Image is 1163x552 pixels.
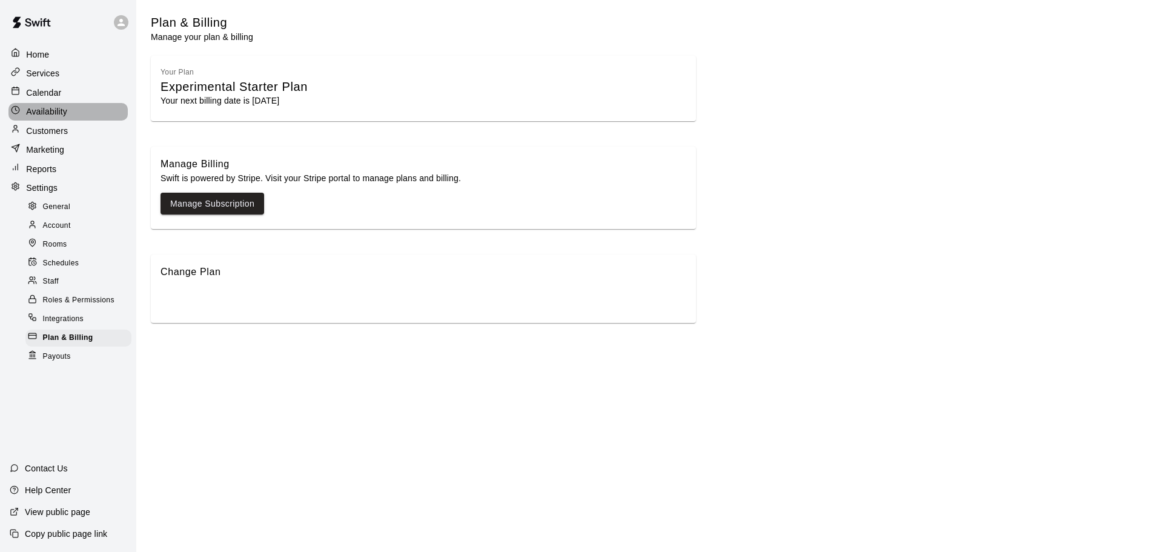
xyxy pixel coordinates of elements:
[25,462,68,474] p: Contact Us
[161,264,686,280] div: Change Plan
[151,31,253,43] p: Manage your plan & billing
[43,201,71,213] span: General
[43,332,93,344] span: Plan & Billing
[25,218,131,234] div: Account
[25,330,131,347] div: Plan & Billing
[25,291,136,310] a: Roles & Permissions
[26,163,56,175] p: Reports
[161,95,686,107] p: Your next billing date is [DATE]
[161,68,194,76] span: Your Plan
[25,528,107,540] p: Copy public page link
[43,294,114,307] span: Roles & Permissions
[26,125,68,137] p: Customers
[25,328,136,347] a: Plan & Billing
[8,160,128,178] a: Reports
[25,235,136,254] a: Rooms
[25,348,131,365] div: Payouts
[25,311,131,328] div: Integrations
[8,179,128,196] a: Settings
[25,310,136,329] a: Integrations
[170,196,254,211] a: Manage Subscription
[25,254,136,273] a: Schedules
[25,198,136,217] a: General
[25,484,71,496] p: Help Center
[25,199,131,216] div: General
[43,220,71,232] span: Account
[26,182,58,194] p: Settings
[26,105,67,118] p: Availability
[43,313,84,325] span: Integrations
[25,236,131,253] div: Rooms
[161,193,264,215] button: Manage Subscription
[161,156,686,172] div: Manage Billing
[25,273,136,291] a: Staff
[26,87,61,99] p: Calendar
[43,276,59,288] span: Staff
[26,67,59,79] p: Services
[151,15,253,31] h5: Plan & Billing
[8,84,128,101] a: Calendar
[25,506,90,518] p: View public page
[161,79,686,95] div: Experimental Starter Plan
[8,65,128,82] a: Services
[8,45,128,63] a: Home
[25,217,136,236] a: Account
[25,255,131,272] div: Schedules
[26,144,64,156] p: Marketing
[26,48,49,61] p: Home
[161,172,686,184] p: Swift is powered by Stripe. Visit your Stripe portal to manage plans and billing.
[43,258,79,270] span: Schedules
[43,351,71,363] span: Payouts
[8,141,128,158] a: Marketing
[8,122,128,139] a: Customers
[8,103,128,121] a: Availability
[25,292,131,309] div: Roles & Permissions
[43,239,67,251] span: Rooms
[25,347,136,366] a: Payouts
[25,273,131,290] div: Staff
